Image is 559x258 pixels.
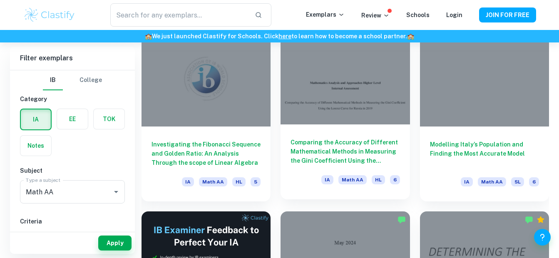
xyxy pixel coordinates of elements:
[478,177,506,186] span: Math AA
[430,140,539,167] h6: Modelling Italy’s Population and Finding the Most Accurate Model
[525,216,533,224] img: Marked
[420,30,549,202] a: Modelling Italy’s Population and Finding the Most Accurate ModelIAMath AASL6
[80,70,102,90] button: College
[321,175,333,184] span: IA
[20,217,125,226] h6: Criteria
[278,33,291,40] a: here
[43,70,63,90] button: IB
[406,12,430,18] a: Schools
[232,177,246,186] span: HL
[199,177,227,186] span: Math AA
[142,30,271,202] a: Investigating the Fibonacci Sequence and Golden Ratio: An Analysis Through the scope of Linear Al...
[182,177,194,186] span: IA
[2,32,557,41] h6: We just launched Clastify for Schools. Click to learn how to become a school partner.
[390,175,400,184] span: 6
[461,177,473,186] span: IA
[98,236,132,251] button: Apply
[20,166,125,175] h6: Subject
[446,12,462,18] a: Login
[251,177,261,186] span: 5
[281,30,410,202] a: Comparing the Accuracy of Different Mathematical Methods in Measuring the Gini Coefficient Using ...
[94,109,124,129] button: TOK
[110,3,248,27] input: Search for any exemplars...
[511,177,524,186] span: SL
[291,138,400,165] h6: Comparing the Accuracy of Different Mathematical Methods in Measuring the Gini Coefficient Using ...
[529,177,539,186] span: 6
[26,176,60,184] label: Type a subject
[338,175,367,184] span: Math AA
[361,11,390,20] p: Review
[10,47,135,70] h6: Filter exemplars
[20,94,125,104] h6: Category
[145,33,152,40] span: 🏫
[372,175,385,184] span: HL
[57,109,88,129] button: EE
[537,216,545,224] div: Premium
[398,216,406,224] img: Marked
[110,186,122,198] button: Open
[23,7,76,23] img: Clastify logo
[407,33,414,40] span: 🏫
[20,136,51,156] button: Notes
[152,140,261,167] h6: Investigating the Fibonacci Sequence and Golden Ratio: An Analysis Through the scope of Linear Al...
[21,109,51,129] button: IA
[534,229,551,246] button: Help and Feedback
[479,7,536,22] button: JOIN FOR FREE
[306,10,345,19] p: Exemplars
[43,70,102,90] div: Filter type choice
